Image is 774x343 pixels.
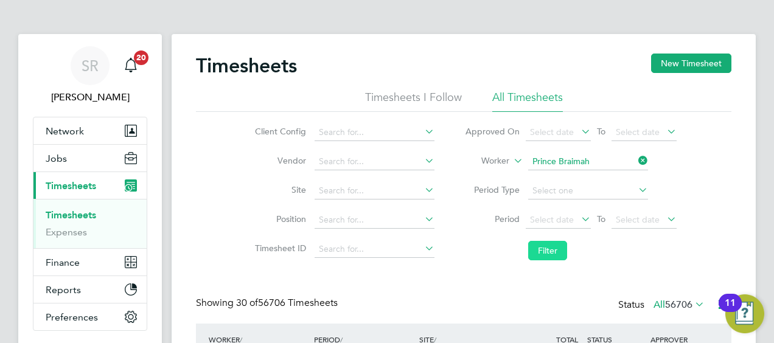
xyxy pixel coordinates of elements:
button: Finance [33,249,147,275]
span: Timesheets [46,180,96,192]
input: Search for... [315,182,434,199]
button: Preferences [33,303,147,330]
div: 11 [725,303,736,319]
span: Select date [616,126,660,137]
a: 20 [119,46,143,85]
label: Client Config [251,126,306,137]
button: New Timesheet [651,54,731,73]
label: Position [251,213,306,224]
span: SR [82,58,99,74]
span: Select date [616,214,660,225]
button: Open Resource Center, 11 new notifications [725,294,764,333]
span: 30 of [236,297,258,309]
span: Samantha Robinson [33,90,147,105]
button: Filter [528,241,567,260]
label: All [654,299,705,311]
label: Worker [455,155,509,167]
li: All Timesheets [492,90,563,112]
label: Period Type [465,184,520,195]
li: Timesheets I Follow [365,90,462,112]
span: To [593,211,609,227]
label: Vendor [251,155,306,166]
span: Finance [46,257,80,268]
button: Reports [33,276,147,303]
label: Period [465,213,520,224]
button: Network [33,117,147,144]
span: Reports [46,284,81,296]
span: Jobs [46,153,67,164]
input: Search for... [315,241,434,258]
span: 56706 [665,299,692,311]
span: To [593,123,609,139]
span: Select date [530,126,574,137]
button: Timesheets [33,172,147,199]
input: Search for... [315,153,434,170]
span: Select date [530,214,574,225]
span: 20 [134,50,148,65]
div: Status [618,297,707,314]
label: Timesheet ID [251,243,306,254]
span: 56706 Timesheets [236,297,338,309]
span: Preferences [46,311,98,323]
button: Jobs [33,145,147,171]
label: Approved On [465,126,520,137]
div: Showing [196,297,340,310]
span: Network [46,125,84,137]
h2: Timesheets [196,54,297,78]
a: SR[PERSON_NAME] [33,46,147,105]
input: Select one [528,182,648,199]
a: Expenses [46,226,87,238]
div: Timesheets [33,199,147,248]
input: Search for... [315,124,434,141]
a: Timesheets [46,209,96,221]
input: Search for... [315,212,434,229]
input: Search for... [528,153,648,170]
label: Site [251,184,306,195]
